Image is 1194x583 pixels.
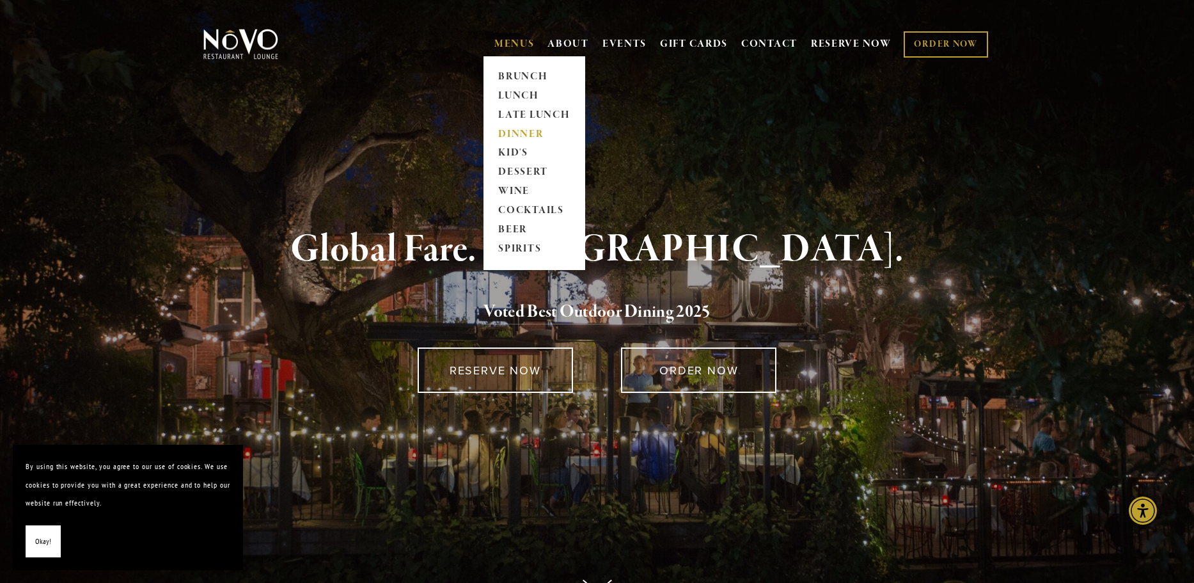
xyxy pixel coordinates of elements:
a: BEER [494,221,574,240]
a: RESERVE NOW [811,32,892,56]
a: ORDER NOW [621,347,776,393]
a: GIFT CARDS [660,32,728,56]
a: BRUNCH [494,67,574,86]
a: LUNCH [494,86,574,106]
a: DINNER [494,125,574,144]
a: COCKTAILS [494,202,574,221]
p: By using this website, you agree to our use of cookies. We use cookies to provide you with a grea... [26,458,230,513]
a: SPIRITS [494,240,574,259]
a: ORDER NOW [904,31,987,58]
button: Okay! [26,525,61,558]
img: Novo Restaurant &amp; Lounge [201,28,281,60]
h2: 5 [224,299,970,326]
a: Voted Best Outdoor Dining 202 [483,301,702,325]
section: Cookie banner [13,445,243,570]
a: KID'S [494,144,574,163]
a: CONTACT [741,32,797,56]
a: EVENTS [602,38,647,51]
a: WINE [494,182,574,202]
a: DESSERT [494,163,574,182]
div: Accessibility Menu [1129,497,1157,525]
a: MENUS [494,38,535,51]
a: ABOUT [547,38,589,51]
a: LATE LUNCH [494,106,574,125]
span: Okay! [35,532,51,551]
a: RESERVE NOW [418,347,573,393]
strong: Global Fare. [GEOGRAPHIC_DATA]. [290,225,904,274]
